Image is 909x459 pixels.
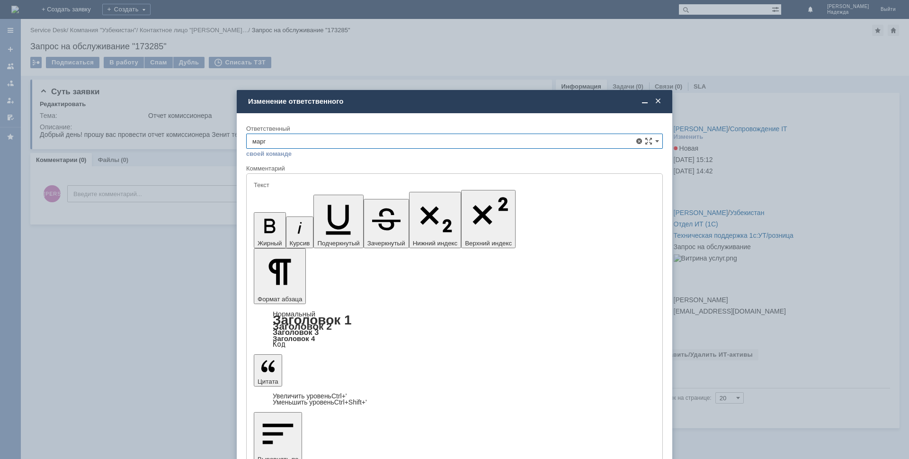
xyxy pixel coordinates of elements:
span: Зачеркнутый [367,240,405,247]
span: Нижний индекс [413,240,458,247]
div: Изменение ответственного [248,97,663,106]
button: Жирный [254,212,286,248]
span: Ctrl+' [331,392,347,400]
button: Формат абзаца [254,248,306,304]
span: Сложная форма [645,137,652,145]
button: Верхний индекс [461,190,516,248]
div: Формат абзаца [254,311,655,348]
a: Заголовок 4 [273,334,315,342]
a: Increase [273,392,347,400]
div: Цитата [254,393,655,405]
div: Ответственный [246,126,661,132]
span: Жирный [258,240,282,247]
span: Закрыть [653,97,663,106]
a: Код [273,340,285,349]
a: Нормальный [273,310,315,318]
button: Нижний индекс [409,192,462,248]
button: Подчеркнутый [313,195,363,248]
a: Decrease [273,398,367,406]
a: своей команде [246,150,292,158]
span: Свернуть (Ctrl + M) [640,97,650,106]
span: Ctrl+Shift+' [334,398,367,406]
div: Комментарий [246,164,663,173]
button: Зачеркнутый [364,199,409,248]
span: Формат абзаца [258,296,302,303]
a: Заголовок 2 [273,321,332,332]
a: Заголовок 3 [273,328,319,336]
button: Курсив [286,216,314,248]
span: Цитата [258,378,278,385]
span: Верхний индекс [465,240,512,247]
a: Заголовок 1 [273,313,352,327]
div: Текст [254,182,653,188]
button: Цитата [254,354,282,387]
span: Удалить [635,137,643,145]
span: Курсив [290,240,310,247]
span: Подчеркнутый [317,240,359,247]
